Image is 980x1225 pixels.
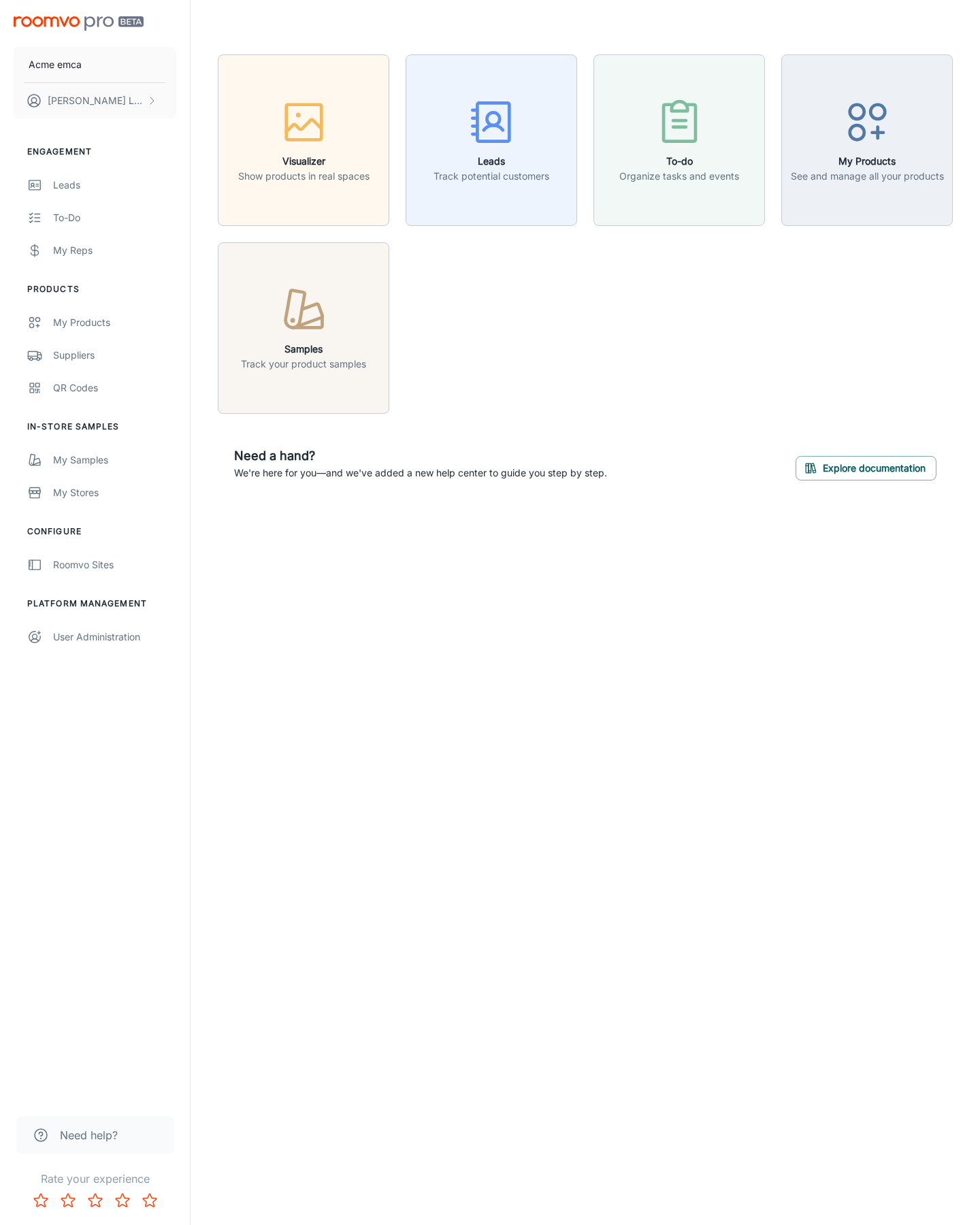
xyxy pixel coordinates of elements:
[53,315,176,330] div: My Products
[241,342,366,357] h6: Samples
[218,242,389,414] button: SamplesTrack your product samples
[796,460,936,474] a: Explore documentation
[218,54,389,226] button: VisualizerShow products in real spaces
[406,132,577,146] a: LeadsTrack potential customers
[48,93,144,108] p: [PERSON_NAME] Leaptools
[53,243,176,258] div: My Reps
[593,132,765,146] a: To-doOrganize tasks and events
[29,57,82,72] p: Acme emca
[53,485,176,500] div: My Stores
[781,132,953,146] a: My ProductsSee and manage all your products
[796,456,936,480] button: Explore documentation
[14,47,176,82] button: Acme emca
[593,54,765,226] button: To-doOrganize tasks and events
[53,178,176,193] div: Leads
[234,465,607,480] p: We're here for you—and we've added a new help center to guide you step by step.
[218,320,389,333] a: SamplesTrack your product samples
[406,54,577,226] button: LeadsTrack potential customers
[238,154,370,169] h6: Visualizer
[434,169,549,184] p: Track potential customers
[14,83,176,118] button: [PERSON_NAME] Leaptools
[619,154,739,169] h6: To-do
[53,453,176,468] div: My Samples
[781,54,953,226] button: My ProductsSee and manage all your products
[238,169,370,184] p: Show products in real spaces
[234,446,607,465] h6: Need a hand?
[53,348,176,363] div: Suppliers
[619,169,739,184] p: Organize tasks and events
[791,154,944,169] h6: My Products
[53,380,176,395] div: QR Codes
[14,16,144,31] img: Roomvo PRO Beta
[434,154,549,169] h6: Leads
[53,210,176,225] div: To-do
[241,357,366,372] p: Track your product samples
[791,169,944,184] p: See and manage all your products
